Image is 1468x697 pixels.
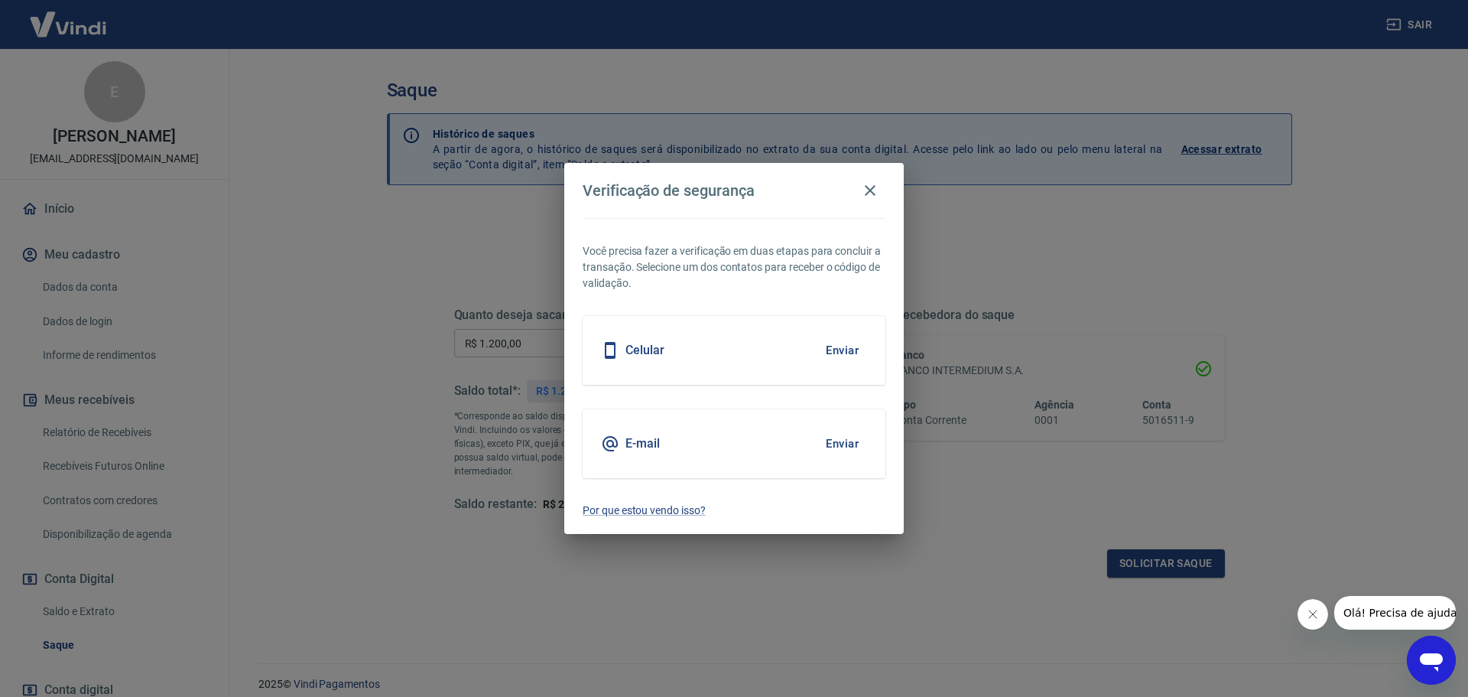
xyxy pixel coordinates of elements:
iframe: Fechar mensagem [1297,599,1328,630]
button: Enviar [817,428,867,460]
p: Você precisa fazer a verificação em duas etapas para concluir a transação. Selecione um dos conta... [583,243,885,292]
h5: Celular [625,343,664,358]
iframe: Botão para abrir a janela de mensagens [1407,636,1456,685]
h5: E-mail [625,436,660,451]
iframe: Mensagem da empresa [1334,596,1456,630]
button: Enviar [817,334,867,366]
h4: Verificação de segurança [583,181,755,200]
span: Olá! Precisa de ajuda? [9,11,128,23]
a: Por que estou vendo isso? [583,503,885,519]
